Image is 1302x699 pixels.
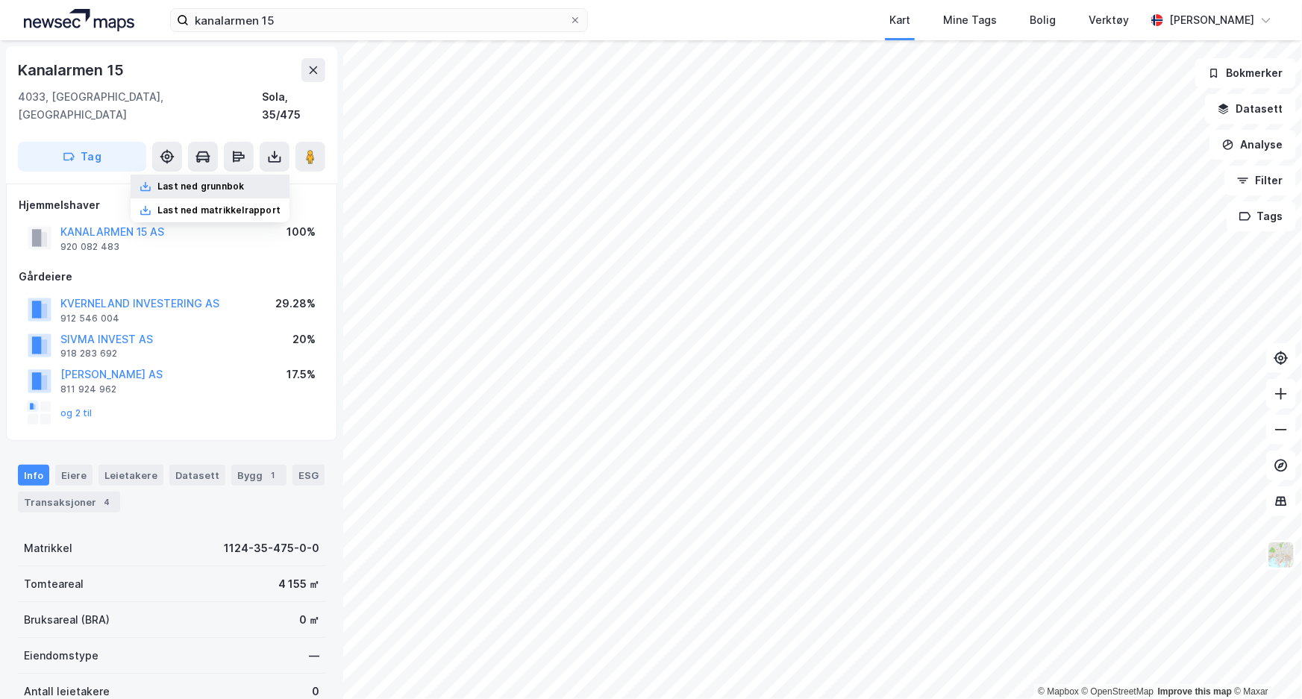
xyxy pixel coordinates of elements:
[18,465,49,486] div: Info
[18,492,120,513] div: Transaksjoner
[1267,541,1295,569] img: Z
[18,142,146,172] button: Tag
[24,611,110,629] div: Bruksareal (BRA)
[24,575,84,593] div: Tomteareal
[24,647,98,665] div: Eiendomstype
[231,465,287,486] div: Bygg
[1038,686,1079,697] a: Mapbox
[278,575,319,593] div: 4 155 ㎡
[98,465,163,486] div: Leietakere
[157,181,244,192] div: Last ned grunnbok
[157,204,281,216] div: Last ned matrikkelrapport
[18,88,262,124] div: 4033, [GEOGRAPHIC_DATA], [GEOGRAPHIC_DATA]
[299,611,319,629] div: 0 ㎡
[292,330,316,348] div: 20%
[18,58,126,82] div: Kanalarmen 15
[889,11,910,29] div: Kart
[275,295,316,313] div: 29.28%
[60,348,117,360] div: 918 283 692
[189,9,569,31] input: Søk på adresse, matrikkel, gårdeiere, leietakere eller personer
[24,539,72,557] div: Matrikkel
[262,88,325,124] div: Sola, 35/475
[287,366,316,383] div: 17.5%
[60,383,116,395] div: 811 924 962
[1030,11,1056,29] div: Bolig
[1224,166,1296,195] button: Filter
[19,196,325,214] div: Hjemmelshaver
[1209,130,1296,160] button: Analyse
[309,647,319,665] div: —
[1227,627,1302,699] div: Kontrollprogram for chat
[1082,686,1154,697] a: OpenStreetMap
[292,465,325,486] div: ESG
[1158,686,1232,697] a: Improve this map
[1195,58,1296,88] button: Bokmerker
[60,241,119,253] div: 920 082 483
[224,539,319,557] div: 1124-35-475-0-0
[1205,94,1296,124] button: Datasett
[1227,201,1296,231] button: Tags
[266,468,281,483] div: 1
[169,465,225,486] div: Datasett
[60,313,119,325] div: 912 546 004
[1227,627,1302,699] iframe: Chat Widget
[287,223,316,241] div: 100%
[943,11,997,29] div: Mine Tags
[1089,11,1129,29] div: Verktøy
[1169,11,1254,29] div: [PERSON_NAME]
[19,268,325,286] div: Gårdeiere
[24,9,134,31] img: logo.a4113a55bc3d86da70a041830d287a7e.svg
[55,465,93,486] div: Eiere
[99,495,114,510] div: 4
